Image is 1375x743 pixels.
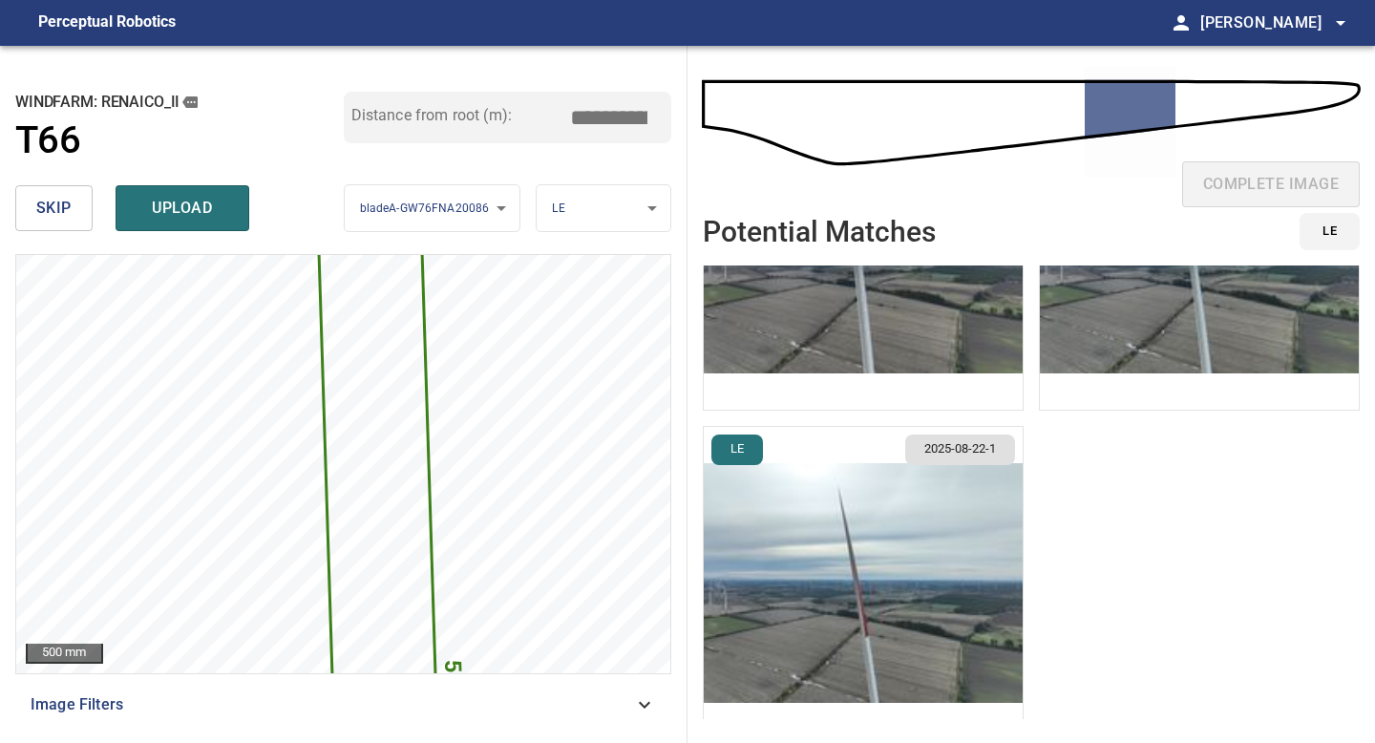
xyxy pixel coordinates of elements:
img: Renaico_II/T66/2025-08-22-1/2025-08-22-1/inspectionData/image22wp22.jpg [704,427,1023,739]
span: arrow_drop_down [1329,11,1352,34]
div: LE [537,184,670,233]
button: upload [116,185,249,231]
h2: Potential Matches [703,216,936,247]
span: Image Filters [31,693,633,716]
span: skip [36,195,72,222]
span: LE [552,202,564,215]
a: T66 [15,118,344,163]
span: person [1170,11,1193,34]
span: LE [1322,221,1337,243]
div: bladeA-GW76FNA20086 [345,184,520,233]
figcaption: Perceptual Robotics [38,8,176,38]
span: [PERSON_NAME] [1200,10,1352,36]
span: 2025-08-22-1 [913,440,1007,458]
button: copy message details [180,92,201,113]
span: LE [719,440,755,458]
span: bladeA-GW76FNA20086 [360,202,490,215]
button: [PERSON_NAME] [1193,4,1352,42]
h2: windfarm: Renaico_II [15,92,344,113]
h1: T66 [15,118,80,163]
label: Distance from root (m): [351,108,512,123]
button: LE [711,435,763,465]
span: upload [137,195,228,222]
button: skip [15,185,93,231]
div: Image Filters [15,682,671,728]
div: id [1288,213,1360,250]
button: LE [1300,213,1360,250]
